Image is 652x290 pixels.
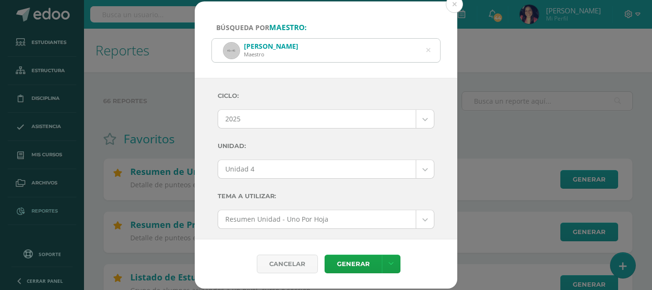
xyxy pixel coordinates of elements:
[218,110,434,128] a: 2025
[225,160,409,178] span: Unidad 4
[225,210,409,228] span: Resumen Unidad - Uno Por Hoja
[224,43,239,58] img: 45x45
[216,23,306,32] span: Búsqueda por
[218,210,434,228] a: Resumen Unidad - Uno Por Hoja
[218,136,434,156] label: Unidad:
[218,160,434,178] a: Unidad 4
[257,255,318,273] div: Cancelar
[218,186,434,206] label: Tema a Utilizar:
[244,42,298,51] div: [PERSON_NAME]
[225,110,409,128] span: 2025
[325,255,382,273] a: Generar
[244,51,298,58] div: Maestro
[269,22,306,32] strong: maestro:
[218,86,434,106] label: Ciclo:
[212,39,440,62] input: ej. Nicholas Alekzander, etc.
